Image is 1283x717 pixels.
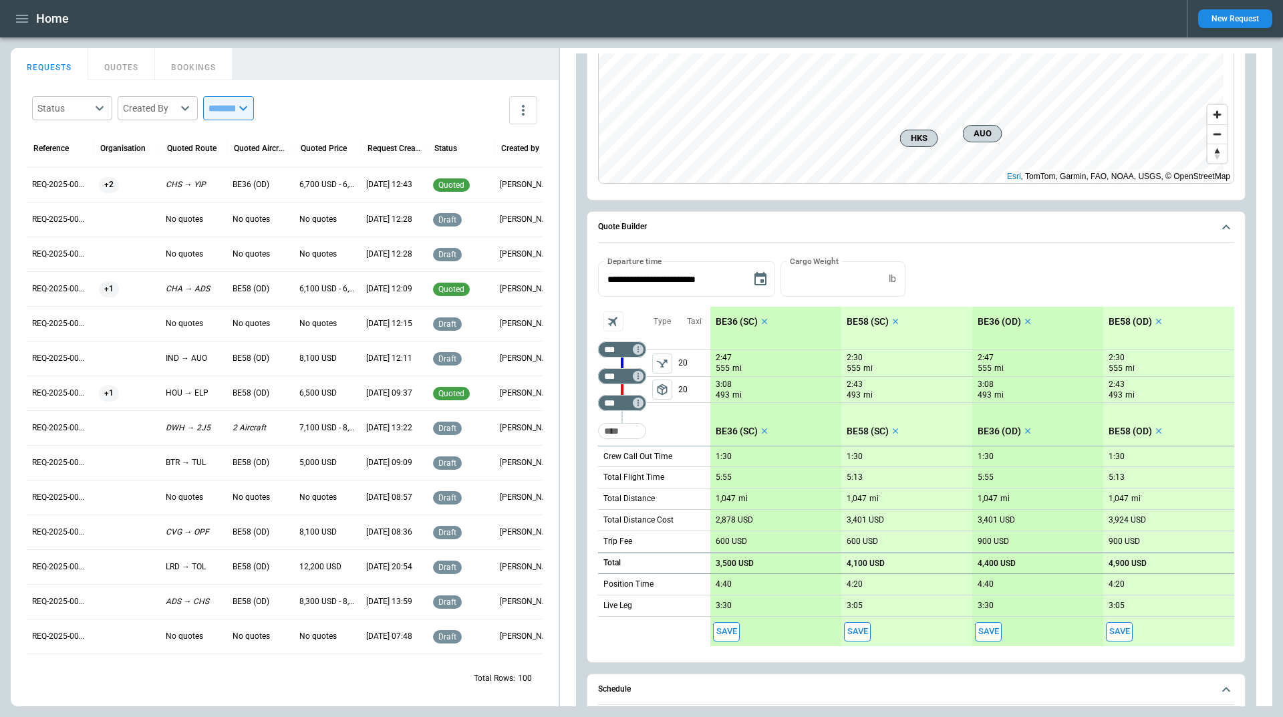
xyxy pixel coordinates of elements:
[598,674,1234,705] button: Schedule
[1207,124,1227,144] button: Zoom out
[1109,515,1146,525] p: 3,924 USD
[166,561,222,573] p: LRD → TOL
[1198,9,1272,28] button: New Request
[716,363,730,374] p: 555
[32,283,88,295] p: REQ-2025-000319
[732,363,742,374] p: mi
[436,285,467,294] span: quoted
[713,622,740,641] span: Save this aircraft quote and copy details to clipboard
[299,631,355,642] p: No quotes
[166,596,222,607] p: ADS → CHS
[1106,622,1133,641] button: Save
[299,318,355,329] p: No quotes
[994,390,1004,401] p: mi
[366,631,422,642] p: 09/25/2025 07:48
[652,353,672,374] span: Type of sector
[233,457,289,468] p: BE58 (OD)
[166,631,222,642] p: No quotes
[436,424,459,433] span: draft
[233,283,289,295] p: BE58 (OD)
[32,318,88,329] p: REQ-2025-000318
[123,102,176,115] div: Created By
[1109,579,1125,589] p: 4:20
[598,395,646,411] div: Too short
[1007,170,1230,183] div: , TomTom, Garmin, FAO, NOAA, USGS, © OpenStreetMap
[603,451,672,462] p: Crew Call Out Time
[978,494,998,504] p: 1,047
[687,316,702,327] p: Taxi
[844,622,871,641] button: Save
[233,561,289,573] p: BE58 (OD)
[863,390,873,401] p: mi
[847,537,878,547] p: 600 USD
[978,380,994,390] p: 3:08
[500,596,556,607] p: Cady Howell
[500,179,556,190] p: Ben Gundermann
[436,250,459,259] span: draft
[969,127,996,140] span: AUO
[678,377,710,402] p: 20
[656,383,669,396] span: package_2
[598,685,631,694] h6: Schedule
[500,249,556,260] p: Ben Gundermann
[598,341,646,357] div: Not found
[233,318,289,329] p: No quotes
[299,422,355,434] p: 7,100 USD - 8,100 USD
[652,380,672,400] button: left aligned
[603,579,654,590] p: Position Time
[166,283,222,295] p: CHA → ADS
[738,493,748,505] p: mi
[716,472,732,482] p: 5:55
[436,563,459,572] span: draft
[978,472,994,482] p: 5:55
[233,527,289,538] p: BE58 (OD)
[978,537,1009,547] p: 900 USD
[166,388,222,399] p: HOU → ELP
[436,180,467,190] span: quoted
[167,144,217,153] div: Quoted Route
[1109,601,1125,611] p: 3:05
[652,353,672,374] button: left aligned
[436,354,459,364] span: draft
[978,316,1021,327] p: BE36 (OD)
[844,622,871,641] span: Save this aircraft quote and copy details to clipboard
[847,601,863,611] p: 3:05
[978,452,994,462] p: 1:30
[603,600,632,611] p: Live Leg
[233,596,289,607] p: BE58 (OD)
[603,559,621,567] h6: Total
[1109,452,1125,462] p: 1:30
[32,249,88,260] p: REQ-2025-000320
[847,579,863,589] p: 4:20
[847,316,889,327] p: BE58 (SC)
[500,318,556,329] p: Cady Howell
[1000,493,1010,505] p: mi
[869,493,879,505] p: mi
[716,494,736,504] p: 1,047
[716,426,758,437] p: BE36 (SC)
[713,622,740,641] button: Save
[234,144,287,153] div: Quoted Aircraft
[32,179,88,190] p: REQ-2025-000322
[716,380,732,390] p: 3:08
[716,559,754,569] p: 3,500 USD
[847,559,885,569] p: 4,100 USD
[889,273,896,285] p: lb
[716,353,732,363] p: 2:47
[166,492,222,503] p: No quotes
[603,472,664,483] p: Total Flight Time
[978,426,1021,437] p: BE36 (OD)
[436,215,459,225] span: draft
[299,561,355,573] p: 12,200 USD
[366,457,422,468] p: 09/26/2025 09:09
[975,622,1002,641] span: Save this aircraft quote and copy details to clipboard
[166,214,222,225] p: No quotes
[436,389,467,398] span: quoted
[501,144,539,153] div: Created by
[299,388,355,399] p: 6,500 USD
[1109,363,1123,374] p: 555
[1125,363,1135,374] p: mi
[434,144,457,153] div: Status
[847,363,861,374] p: 555
[166,353,222,364] p: IND → AUO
